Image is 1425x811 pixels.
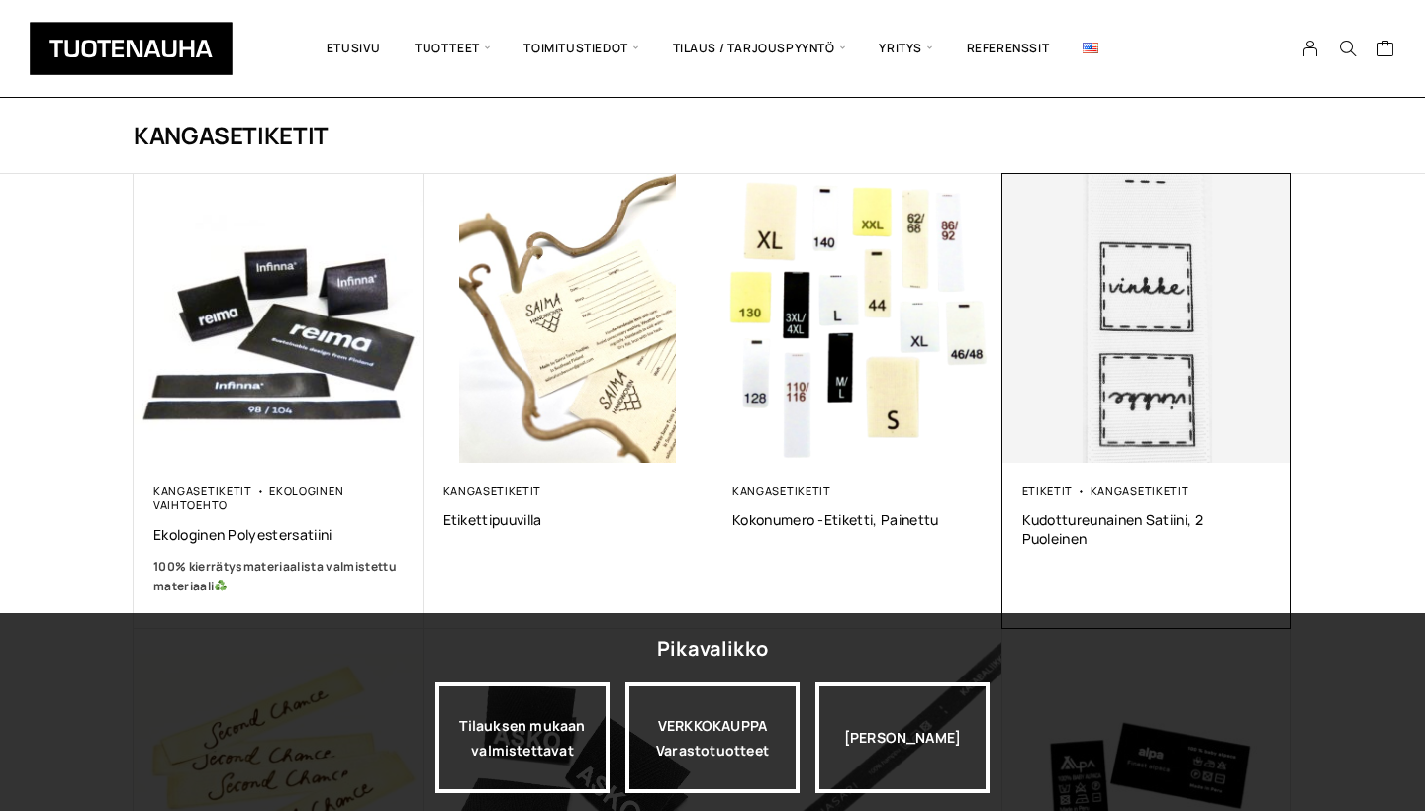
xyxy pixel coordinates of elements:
a: VERKKOKAUPPAVarastotuotteet [625,682,800,793]
span: Toimitustiedot [507,15,655,82]
img: Tuotenauha Oy [30,22,233,75]
h1: Kangasetiketit [134,119,1291,151]
a: Kudottureunainen satiini, 2 puoleinen [1022,510,1273,548]
div: [PERSON_NAME] [815,682,990,793]
button: Search [1329,40,1367,57]
a: Kangasetiketit [1091,483,1189,497]
div: Pikavalikko [657,631,768,667]
a: Cart [1377,39,1395,62]
img: English [1083,43,1098,53]
span: Tuotteet [398,15,507,82]
a: Ekologinen vaihtoehto [153,483,343,512]
a: My Account [1291,40,1330,57]
a: Ekologinen polyestersatiini [153,525,404,544]
a: Referenssit [950,15,1067,82]
a: Kokonumero -etiketti, Painettu [732,510,983,529]
b: 100% kierrätysmateriaalista valmistettu materiaali [153,558,397,594]
a: Kangasetiketit [153,483,252,497]
div: VERKKOKAUPPA Varastotuotteet [625,682,800,793]
span: Yritys [862,15,949,82]
a: 100% kierrätysmateriaalista valmistettu materiaali♻️ [153,557,404,596]
a: Kangasetiketit [443,483,542,497]
a: Tilauksen mukaan valmistettavat [435,682,610,793]
a: Kangasetiketit [732,483,831,497]
a: Etiketit [1022,483,1074,497]
a: Etikettipuuvilla [443,510,694,529]
img: ♻️ [215,580,227,591]
a: Etusivu [310,15,398,82]
span: Tilaus / Tarjouspyyntö [656,15,863,82]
